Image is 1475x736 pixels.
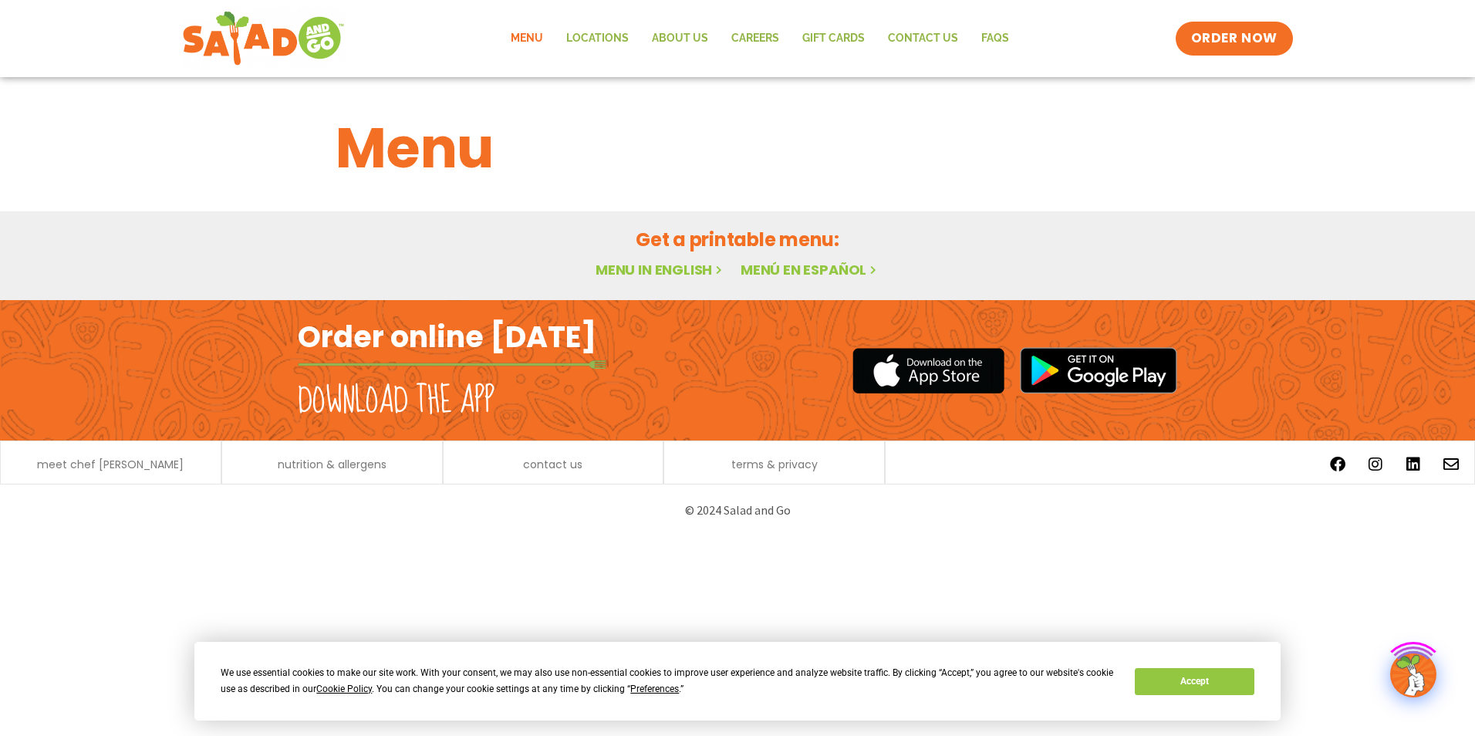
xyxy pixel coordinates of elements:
a: Locations [555,21,640,56]
img: fork [298,360,606,369]
button: Accept [1135,668,1254,695]
h2: Get a printable menu: [336,226,1139,253]
a: GIFT CARDS [791,21,876,56]
a: contact us [523,459,582,470]
h2: Order online [DATE] [298,318,596,356]
span: ORDER NOW [1191,29,1278,48]
p: © 2024 Salad and Go [305,500,1170,521]
a: ORDER NOW [1176,22,1293,56]
span: Preferences [630,684,679,694]
a: Contact Us [876,21,970,56]
span: Cookie Policy [316,684,372,694]
a: Menú en español [741,260,879,279]
a: meet chef [PERSON_NAME] [37,459,184,470]
img: new-SAG-logo-768×292 [182,8,345,69]
div: Cookie Consent Prompt [194,642,1281,721]
a: FAQs [970,21,1021,56]
a: About Us [640,21,720,56]
a: Careers [720,21,791,56]
a: terms & privacy [731,459,818,470]
h2: Download the app [298,380,494,423]
img: google_play [1020,347,1177,393]
a: Menu [499,21,555,56]
a: Menu in English [596,260,725,279]
h1: Menu [336,106,1139,190]
nav: Menu [499,21,1021,56]
img: appstore [852,346,1004,396]
a: nutrition & allergens [278,459,386,470]
div: We use essential cookies to make our site work. With your consent, we may also use non-essential ... [221,665,1116,697]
